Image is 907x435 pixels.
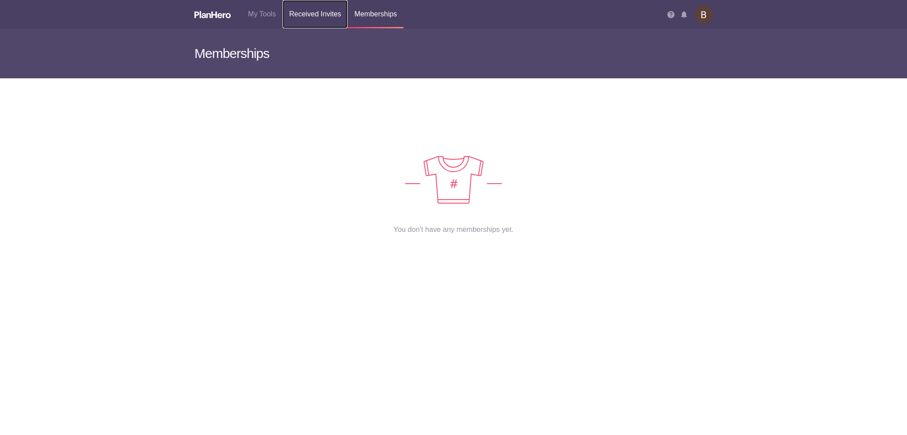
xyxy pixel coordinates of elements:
img: Help icon [667,11,674,18]
img: Empty teams [405,156,502,204]
h3: Memberships [194,29,713,78]
img: Acg8ocjnng hbkc5q95ld eti2jcmp27j47j6nv1tvk8x lz87ikoq s96 c?1759343440 [695,6,713,23]
img: Logo white planhero [194,11,231,18]
img: Notifications [681,11,687,18]
h4: You don't have any memberships yet. [194,224,713,235]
